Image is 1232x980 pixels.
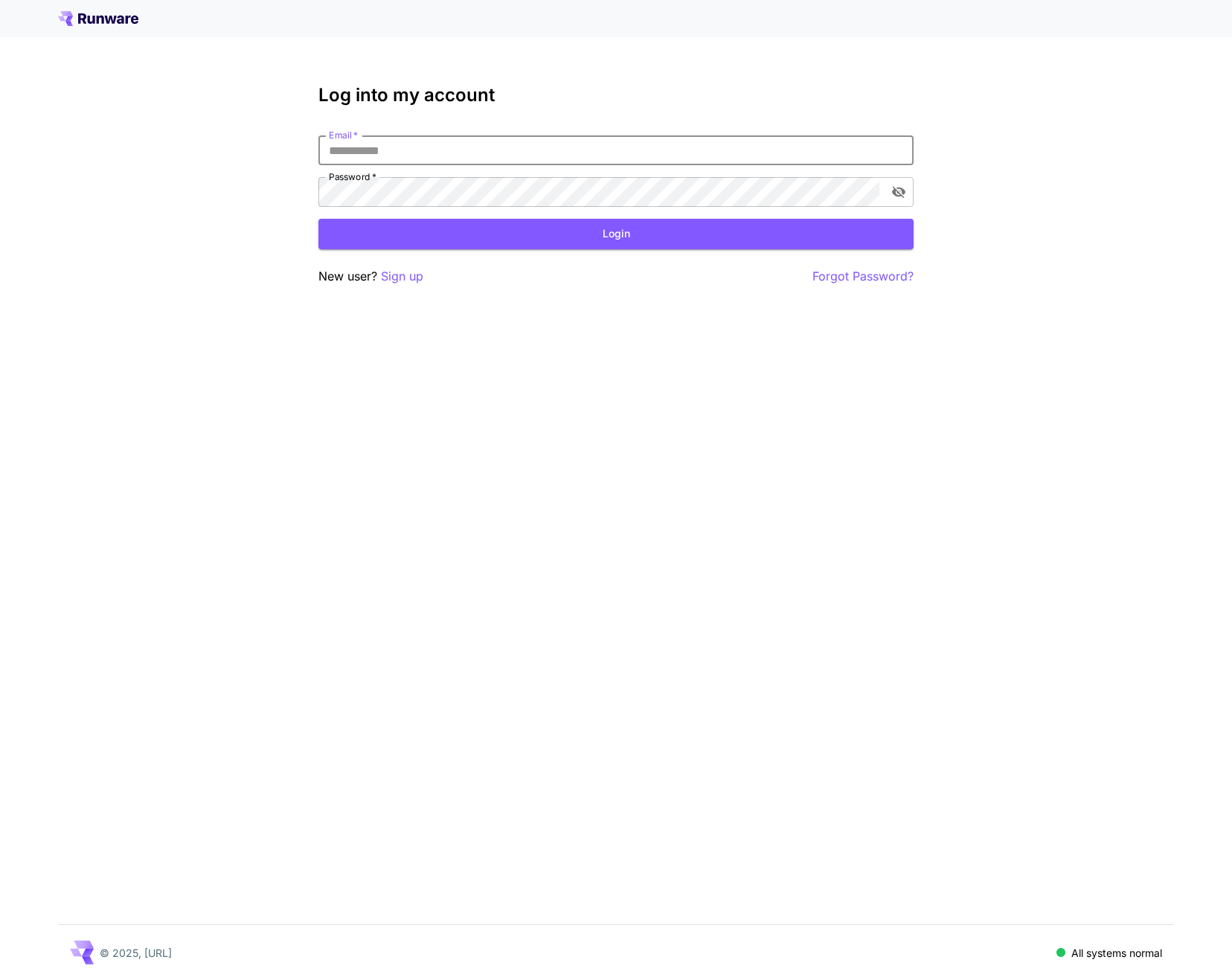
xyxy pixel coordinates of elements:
[318,267,423,286] p: New user?
[1071,945,1162,961] p: All systems normal
[381,267,423,286] button: Sign up
[100,945,172,961] p: © 2025, [URL]
[329,129,358,141] label: Email
[812,267,914,286] button: Forgot Password?
[318,219,914,249] button: Login
[885,179,912,205] button: toggle password visibility
[329,170,376,183] label: Password
[318,85,914,106] h3: Log into my account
